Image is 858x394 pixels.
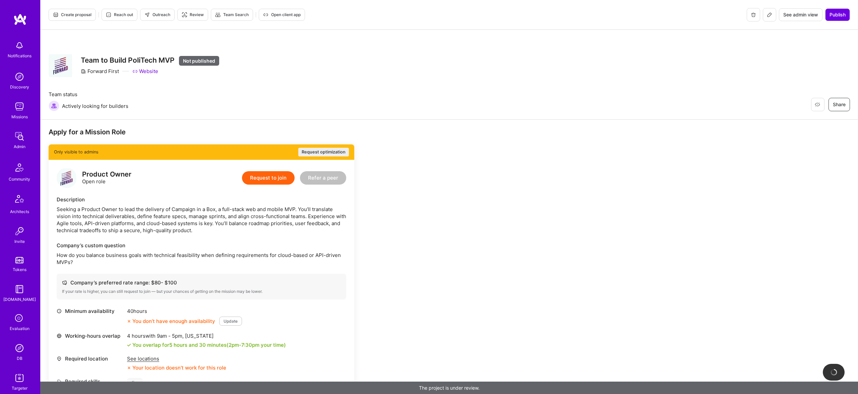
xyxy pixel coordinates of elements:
i: icon Cash [62,280,67,285]
i: icon Location [57,356,62,361]
div: Required location [57,355,124,362]
div: Your location doesn’t work for this role [127,364,226,371]
i: icon Tag [57,379,62,384]
div: [DOMAIN_NAME] [3,296,36,303]
div: DB [17,355,22,362]
button: Request optimization [298,148,349,156]
span: Actively looking for builders [62,103,128,110]
div: The project is under review. [40,382,858,394]
img: guide book [13,282,26,296]
span: Outreach [144,12,170,18]
img: Admin Search [13,341,26,355]
i: icon Proposal [53,12,58,17]
button: Reach out [102,9,137,21]
div: Product Owner [82,171,131,178]
i: icon Clock [57,309,62,314]
div: Open role [82,171,131,185]
i: icon World [57,333,62,338]
img: Company Logo [49,54,73,77]
span: Review [182,12,204,18]
span: 9am - 5pm , [156,333,185,339]
span: Team status [49,91,128,98]
div: You overlap for 5 hours and 30 minutes ( your time) [132,341,286,348]
button: Team Search [211,9,253,21]
img: logo [57,168,77,188]
img: Community [11,159,27,176]
img: Invite [13,224,26,238]
div: Minimum availability [57,308,124,315]
button: Create proposal [49,9,96,21]
i: icon Targeter [182,12,187,17]
i: icon CompanyGray [81,69,86,74]
img: discovery [13,70,26,83]
img: teamwork [13,100,26,113]
div: Community [9,176,30,183]
div: Not published [179,56,219,66]
p: How do you balance business goals with technical feasibility when defining requirements for cloud... [57,252,346,266]
div: Tokens [13,266,26,273]
button: Share [829,98,850,111]
img: logo [13,13,27,25]
div: Seeking a Product Owner to lead the delivery of Campaign in a Box, a full-stack web and mobile MV... [57,206,346,234]
div: Invite [14,238,25,245]
div: Company’s preferred rate range: $ 80 - $ 100 [62,279,341,286]
img: loading [830,369,838,376]
div: Evaluation [10,325,29,332]
div: You don’t have enough availability [127,318,215,325]
i: icon Check [127,343,131,347]
span: Open client app [263,12,301,18]
a: Website [132,68,158,75]
div: Forward First [81,68,119,75]
button: Outreach [140,9,175,21]
h3: Team to Build PoliTech MVP [81,56,219,65]
i: icon CloseOrange [127,366,131,370]
div: Company’s custom question [57,242,346,249]
img: Actively looking for builders [49,101,59,111]
div: Only visible to admins [49,144,354,160]
div: Required skills [57,378,124,385]
div: Discovery [10,83,29,90]
span: Reach out [106,12,133,18]
div: Targeter [12,385,27,392]
div: Working-hours overlap [57,332,124,339]
button: Open client app [259,9,305,21]
img: Architects [11,192,27,208]
div: Missions [11,113,28,120]
i: icon SelectionTeam [13,312,26,325]
span: See admin view [783,11,818,18]
img: Skill Targeter [13,371,26,385]
span: 2pm - 7:30pm [229,342,259,348]
img: admin teamwork [13,130,26,143]
button: Publish [825,8,850,21]
span: Create proposal [53,12,91,18]
div: Apply for a Mission Role [49,128,354,136]
div: Description [57,196,346,203]
span: Share [833,101,846,108]
span: Team Search [215,12,249,18]
i: icon EyeClosed [815,102,820,107]
div: Notifications [8,52,32,59]
button: Update [219,317,242,326]
div: Architects [10,208,29,215]
span: Publish [830,11,846,18]
button: Review [177,9,208,21]
img: bell [13,39,26,52]
img: tokens [15,257,23,263]
div: 40 hours [127,308,242,315]
button: Request to join [242,171,295,185]
button: Refer a peer [300,171,346,185]
div: 4 hours with [US_STATE] [127,332,286,339]
i: icon CloseOrange [127,319,131,323]
button: See admin view [779,8,822,21]
div: Jira [127,378,143,388]
div: Admin [14,143,25,150]
div: See locations [127,355,226,362]
div: If your rate is higher, you can still request to join — but your chances of getting on the missio... [62,289,341,294]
